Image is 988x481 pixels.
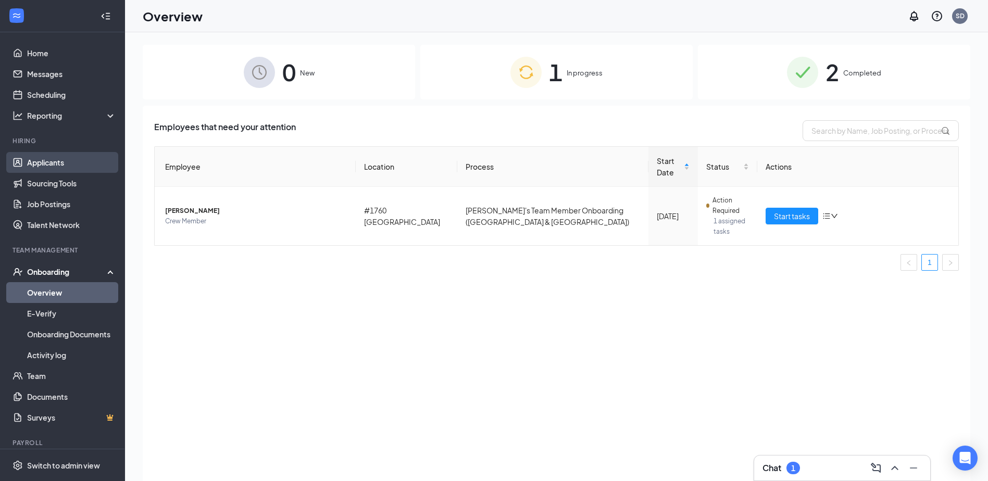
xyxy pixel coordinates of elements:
[27,365,116,386] a: Team
[300,68,315,78] span: New
[12,460,23,471] svg: Settings
[942,254,959,271] li: Next Page
[11,10,22,21] svg: WorkstreamLogo
[143,7,203,25] h1: Overview
[921,254,938,271] li: 1
[27,324,116,345] a: Onboarding Documents
[12,267,23,277] svg: UserCheck
[901,254,917,271] button: left
[27,84,116,105] a: Scheduling
[27,282,116,303] a: Overview
[27,194,116,214] a: Job Postings
[791,464,795,473] div: 1
[712,195,749,216] span: Action Required
[826,54,839,90] span: 2
[12,110,23,121] svg: Analysis
[803,120,959,141] input: Search by Name, Job Posting, or Process
[27,214,116,235] a: Talent Network
[906,260,912,266] span: left
[868,460,884,476] button: ComposeMessage
[457,187,648,245] td: [PERSON_NAME]'s Team Member Onboarding ([GEOGRAPHIC_DATA] & [GEOGRAPHIC_DATA])
[27,303,116,324] a: E-Verify
[27,43,116,64] a: Home
[766,208,818,224] button: Start tasks
[165,216,347,226] span: Crew Member
[155,147,356,187] th: Employee
[889,462,901,474] svg: ChevronUp
[774,210,810,222] span: Start tasks
[27,64,116,84] a: Messages
[762,462,781,474] h3: Chat
[27,267,107,277] div: Onboarding
[27,407,116,428] a: SurveysCrown
[27,386,116,407] a: Documents
[101,11,111,21] svg: Collapse
[27,460,100,471] div: Switch to admin view
[901,254,917,271] li: Previous Page
[953,446,978,471] div: Open Intercom Messenger
[907,462,920,474] svg: Minimize
[698,147,758,187] th: Status
[956,11,965,20] div: SD
[165,206,347,216] span: [PERSON_NAME]
[657,155,682,178] span: Start Date
[908,10,920,22] svg: Notifications
[657,210,690,222] div: [DATE]
[831,212,838,220] span: down
[27,173,116,194] a: Sourcing Tools
[549,54,562,90] span: 1
[356,147,458,187] th: Location
[922,255,937,270] a: 1
[870,462,882,474] svg: ComposeMessage
[12,246,114,255] div: Team Management
[356,187,458,245] td: #1760 [GEOGRAPHIC_DATA]
[942,254,959,271] button: right
[12,438,114,447] div: Payroll
[282,54,296,90] span: 0
[27,345,116,365] a: Activity log
[931,10,943,22] svg: QuestionInfo
[12,136,114,145] div: Hiring
[567,68,603,78] span: In progress
[27,152,116,173] a: Applicants
[905,460,922,476] button: Minimize
[457,147,648,187] th: Process
[706,161,742,172] span: Status
[947,260,954,266] span: right
[714,216,749,237] span: 1 assigned tasks
[27,110,117,121] div: Reporting
[154,120,296,141] span: Employees that need your attention
[822,212,831,220] span: bars
[843,68,881,78] span: Completed
[886,460,903,476] button: ChevronUp
[757,147,958,187] th: Actions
